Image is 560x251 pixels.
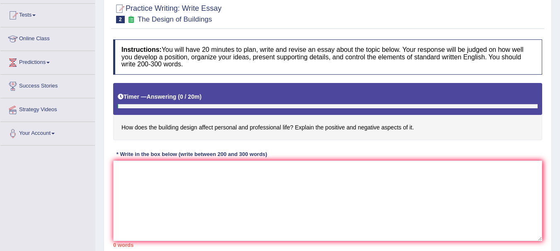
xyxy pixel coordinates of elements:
h5: Timer — [118,94,201,100]
a: Predictions [0,51,95,72]
a: Success Stories [0,75,95,95]
a: Strategy Videos [0,98,95,119]
b: Instructions: [121,46,162,53]
b: ( [178,93,180,100]
h4: You will have 20 minutes to plan, write and revise an essay about the topic below. Your response ... [113,39,542,75]
a: Your Account [0,122,95,143]
small: The Design of Buildings [138,15,212,23]
div: 0 words [113,241,542,249]
a: Online Class [0,27,95,48]
h2: Practice Writing: Write Essay [113,2,221,23]
b: ) [199,93,201,100]
div: * Write in the box below (write between 200 and 300 words) [113,151,270,158]
b: Answering [147,93,177,100]
span: 2 [116,16,125,23]
a: Tests [0,4,95,24]
b: 0 / 20m [180,93,199,100]
small: Exam occurring question [127,16,136,24]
